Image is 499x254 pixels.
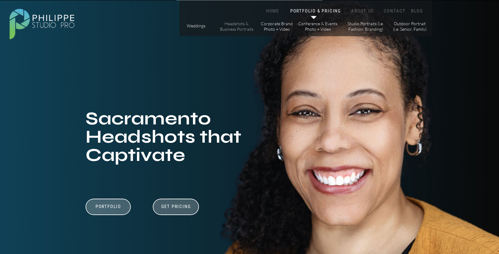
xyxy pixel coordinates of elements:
a: CONTACT [382,8,407,14]
a: BLOG [410,8,425,14]
a: HOME [260,8,285,14]
a: Headshots & Business Portraits [219,21,254,32]
a: Studio Portraits (i.e. Fashion, Branding) [345,21,386,32]
a: Corporate Brand Photo + Video [260,21,294,32]
a: ABOUT US [350,8,375,14]
h1: Sacramento Headshots that Captivate [85,110,256,170]
a: Conference & Events Photo + Video [298,21,338,32]
a: Get Pricing [159,204,193,211]
a: PORTFOLIO & PRICING [289,8,342,14]
a: Weddings [185,23,207,30]
a: Outdoor Portrait (i.e. Senior, Family) [393,21,427,32]
a: Portfolio [87,204,129,215]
